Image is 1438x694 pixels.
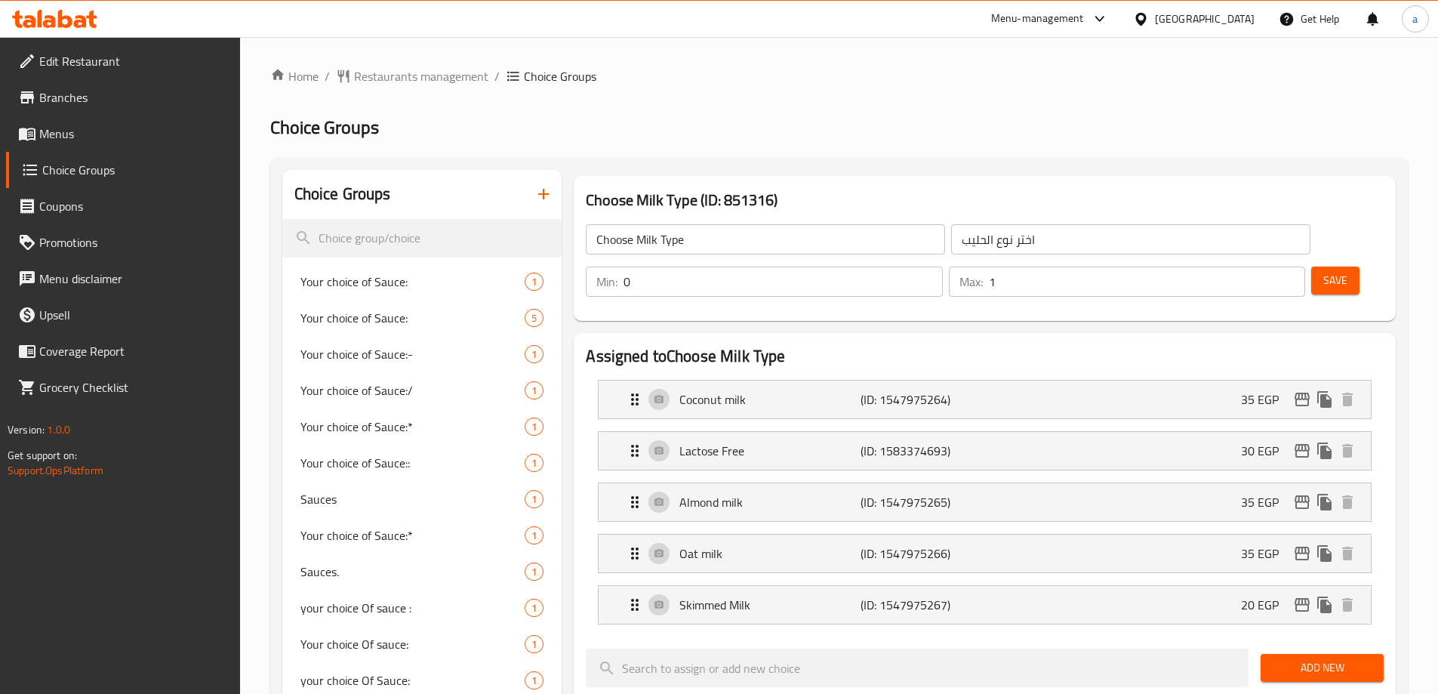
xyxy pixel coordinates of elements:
[282,517,562,554] div: Your choice of Sauce:*1
[336,67,488,85] a: Restaurants management
[300,526,525,544] span: Your choice of Sauce:*
[524,67,596,85] span: Choice Groups
[586,649,1249,687] input: search
[282,590,562,626] div: your choice Of sauce :1
[596,273,617,291] p: Min:
[39,125,228,143] span: Menus
[1241,493,1291,511] p: 35 EGP
[1291,491,1313,514] button: edit
[679,493,860,511] p: Almond milk
[525,311,543,325] span: 5
[39,88,228,106] span: Branches
[282,372,562,409] div: Your choice of Sauce:/1
[1241,544,1291,563] p: 35 EGP
[282,300,562,336] div: Your choice of Sauce:5
[1336,440,1359,462] button: delete
[1155,11,1255,27] div: [GEOGRAPHIC_DATA]
[39,197,228,215] span: Coupons
[8,461,103,480] a: Support.OpsPlatform
[525,674,543,688] span: 1
[1241,596,1291,614] p: 20 EGP
[525,563,543,581] div: Choices
[294,183,391,205] h2: Choice Groups
[354,67,488,85] span: Restaurants management
[679,442,860,460] p: Lactose Free
[1313,388,1336,411] button: duplicate
[861,442,981,460] p: (ID: 1583374693)
[1336,594,1359,616] button: delete
[6,224,240,261] a: Promotions
[586,188,1384,212] h3: Choose Milk Type (ID: 851316)
[1241,390,1291,409] p: 35 EGP
[282,219,562,258] input: search
[1336,388,1359,411] button: delete
[1291,440,1313,462] button: edit
[6,369,240,406] a: Grocery Checklist
[325,67,330,85] li: /
[282,409,562,445] div: Your choice of Sauce:*1
[282,336,562,372] div: Your choice of Sauce:-1
[525,492,543,507] span: 1
[6,188,240,224] a: Coupons
[1273,659,1372,677] span: Add New
[39,342,228,360] span: Coverage Report
[679,390,860,409] p: Coconut milk
[8,446,77,465] span: Get support on:
[300,418,525,436] span: Your choice of Sauce:*
[586,528,1384,579] li: Expand
[861,390,981,409] p: (ID: 1547975264)
[525,635,543,653] div: Choices
[525,347,543,362] span: 1
[525,384,543,398] span: 1
[6,116,240,152] a: Menus
[270,110,379,144] span: Choice Groups
[282,481,562,517] div: Sauces1
[525,671,543,689] div: Choices
[959,273,983,291] p: Max:
[1311,267,1359,295] button: Save
[6,297,240,333] a: Upsell
[1291,594,1313,616] button: edit
[525,454,543,472] div: Choices
[525,420,543,434] span: 1
[599,586,1371,624] div: Expand
[300,345,525,363] span: Your choice of Sauce:-
[525,601,543,615] span: 1
[586,477,1384,528] li: Expand
[1261,654,1384,682] button: Add New
[8,420,45,440] span: Version:
[525,565,543,579] span: 1
[39,52,228,70] span: Edit Restaurant
[525,490,543,508] div: Choices
[39,270,228,288] span: Menu disclaimer
[39,378,228,396] span: Grocery Checklist
[6,152,240,188] a: Choice Groups
[599,432,1371,470] div: Expand
[525,526,543,544] div: Choices
[525,273,543,291] div: Choices
[6,333,240,369] a: Coverage Report
[270,67,319,85] a: Home
[6,261,240,297] a: Menu disclaimer
[300,490,525,508] span: Sauces
[586,425,1384,477] li: Expand
[1336,491,1359,514] button: delete
[861,493,981,511] p: (ID: 1547975265)
[300,635,525,653] span: Your choice Of sauce:
[1313,491,1336,514] button: duplicate
[1291,542,1313,565] button: edit
[586,345,1384,368] h2: Assigned to Choose Milk Type
[1313,440,1336,462] button: duplicate
[586,374,1384,425] li: Expand
[679,596,860,614] p: Skimmed Milk
[42,161,228,179] span: Choice Groups
[300,599,525,617] span: your choice Of sauce :
[525,381,543,399] div: Choices
[679,544,860,563] p: Oat milk
[525,637,543,652] span: 1
[599,381,1371,418] div: Expand
[525,345,543,363] div: Choices
[300,563,525,581] span: Sauces.
[861,596,981,614] p: (ID: 1547975267)
[1291,388,1313,411] button: edit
